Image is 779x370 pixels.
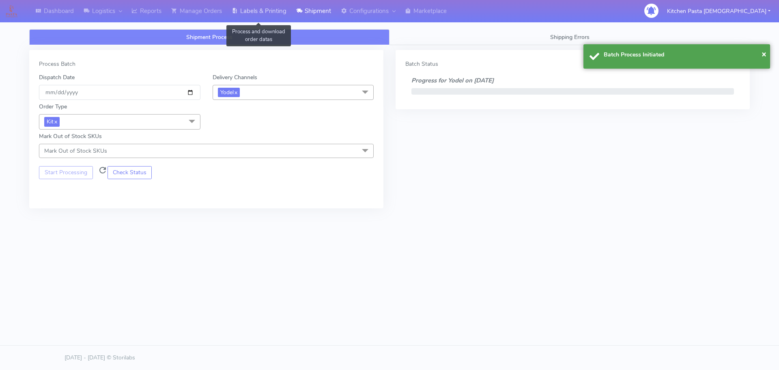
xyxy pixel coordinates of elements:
[762,48,766,60] button: Close
[213,73,257,82] label: Delivery Channels
[44,117,60,126] span: Kit
[39,73,75,82] label: Dispatch Date
[550,33,590,41] span: Shipping Errors
[405,60,740,68] div: Batch Status
[44,147,107,155] span: Mark Out of Stock SKUs
[234,88,237,96] a: x
[762,48,766,59] span: ×
[218,88,240,97] span: Yodel
[108,166,152,179] button: Check Status
[411,76,494,84] i: Progress for Yodel on [DATE]
[604,50,764,59] div: Batch Process Initiated
[39,132,102,141] label: Mark Out of Stock SKUs
[186,33,232,41] span: Shipment Process
[661,3,777,19] button: Kitchen Pasta [DEMOGRAPHIC_DATA]
[29,29,750,45] ul: Tabs
[39,60,374,68] div: Process Batch
[39,102,67,111] label: Order Type
[54,117,57,125] a: x
[39,166,93,179] button: Start Processing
